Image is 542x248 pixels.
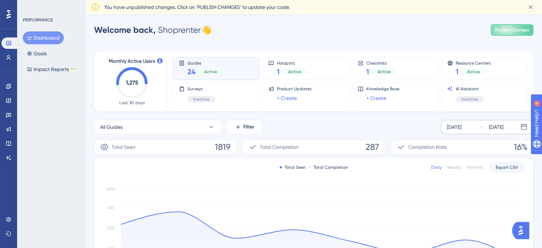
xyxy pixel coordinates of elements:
[17,2,45,10] span: Need Help?
[408,143,447,151] span: Completion Rate
[107,186,115,191] tspan: 600
[126,79,138,86] text: 1,275
[243,123,254,131] span: Filter
[378,69,391,75] span: Active
[431,165,442,170] div: Daily
[447,165,461,170] div: Weekly
[366,141,379,153] span: 287
[456,67,459,77] span: 1
[215,141,231,153] span: 1819
[107,226,115,231] tspan: 300
[187,60,223,65] span: Guides
[260,143,299,151] span: Total Completion
[489,123,504,131] div: [DATE]
[280,165,306,170] div: Total Seen
[227,120,262,134] button: Filter
[366,67,369,77] span: 1
[514,141,527,153] span: 16%
[277,86,311,92] span: Product Updates
[94,120,221,134] button: All Guides
[288,69,301,75] span: Active
[104,3,290,11] span: You have unpublished changes. Click on ‘PUBLISH CHANGES’ to update your code.
[277,67,280,77] span: 1
[489,162,525,173] button: Export CSV
[112,143,135,151] span: Total Seen
[467,69,480,75] span: Active
[23,47,51,60] button: Goals
[23,17,53,23] div: PERFORMANCE
[456,60,491,65] span: Resource Centers
[70,67,77,71] div: BETA
[94,24,212,36] div: Shoprenter 👋
[187,67,196,77] span: 24
[491,24,533,36] button: Publish Changes
[309,165,348,170] div: Total Completion
[187,86,215,92] span: Surveys
[23,31,64,44] button: Dashboard
[277,60,307,65] span: Hotspots
[512,220,533,241] iframe: UserGuiding AI Assistant Launcher
[50,4,52,9] div: 4
[366,94,386,102] a: + Create
[109,57,155,66] span: Monthly Active Users
[495,27,529,33] span: Publish Changes
[119,100,145,106] span: Last 30 days
[23,63,81,76] button: Impact ReportsBETA
[467,165,483,170] div: Monthly
[447,123,461,131] div: [DATE]
[366,60,396,65] span: Checklists
[277,94,297,102] a: + Create
[461,96,478,102] span: Inactive
[204,69,217,75] span: Active
[496,165,518,170] span: Export CSV
[456,86,484,92] span: AI Assistant
[94,25,156,35] span: Welcome back,
[107,205,115,210] tspan: 450
[100,123,123,131] span: All Guides
[193,96,210,102] span: Inactive
[366,86,399,92] span: Knowledge Base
